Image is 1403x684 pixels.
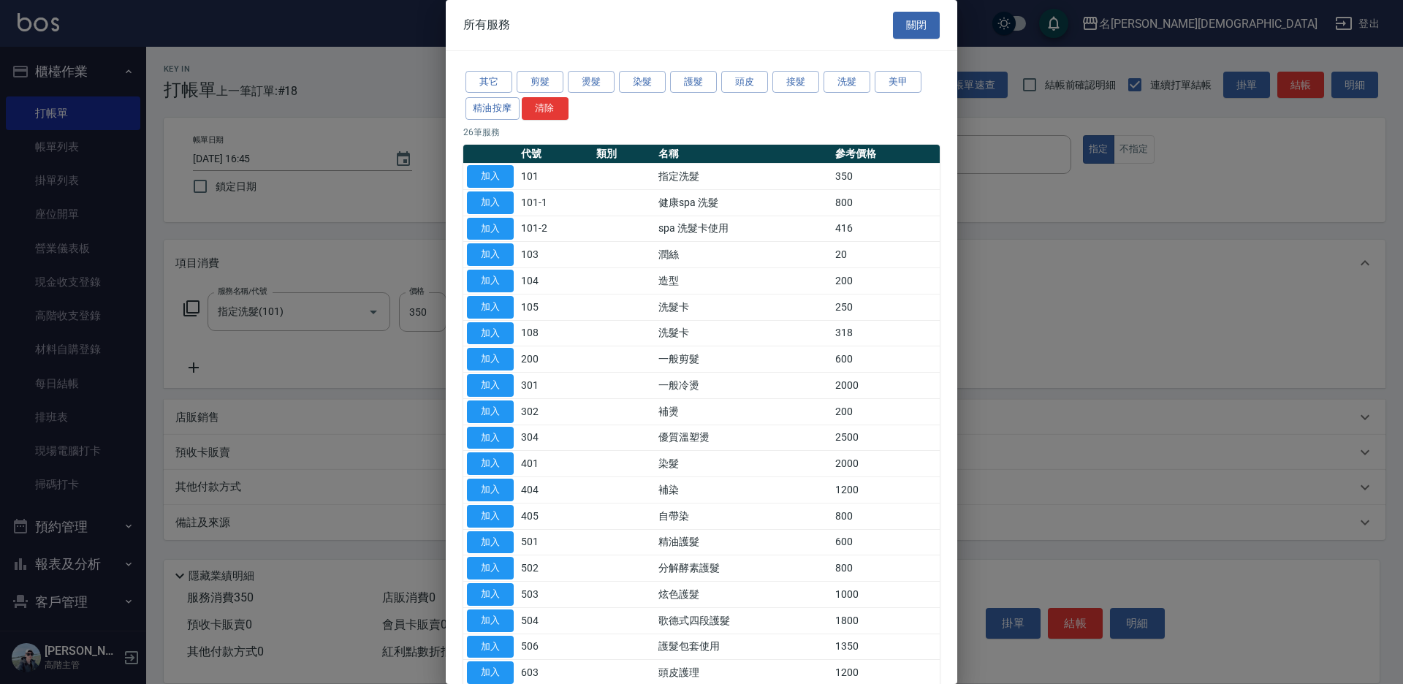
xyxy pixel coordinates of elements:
[655,503,832,529] td: 自帶染
[463,126,940,139] p: 26 筆服務
[522,97,569,120] button: 清除
[832,320,940,346] td: 318
[517,503,593,529] td: 405
[517,268,593,294] td: 104
[832,189,940,216] td: 800
[467,191,514,214] button: 加入
[832,503,940,529] td: 800
[465,97,520,120] button: 精油按摩
[655,634,832,660] td: 護髮包套使用
[832,529,940,555] td: 600
[517,216,593,242] td: 101-2
[517,555,593,582] td: 502
[517,425,593,451] td: 304
[517,582,593,608] td: 503
[467,557,514,579] button: 加入
[655,216,832,242] td: spa 洗髮卡使用
[517,607,593,634] td: 504
[517,164,593,190] td: 101
[832,164,940,190] td: 350
[832,451,940,477] td: 2000
[832,477,940,503] td: 1200
[467,243,514,266] button: 加入
[655,320,832,346] td: 洗髮卡
[517,346,593,373] td: 200
[467,427,514,449] button: 加入
[670,71,717,94] button: 護髮
[721,71,768,94] button: 頭皮
[832,242,940,268] td: 20
[655,529,832,555] td: 精油護髮
[467,218,514,240] button: 加入
[832,373,940,399] td: 2000
[467,296,514,319] button: 加入
[832,425,940,451] td: 2500
[832,582,940,608] td: 1000
[619,71,666,94] button: 染髮
[832,294,940,320] td: 250
[517,477,593,503] td: 404
[517,145,593,164] th: 代號
[467,583,514,606] button: 加入
[655,425,832,451] td: 優質溫塑燙
[655,189,832,216] td: 健康spa 洗髮
[467,400,514,423] button: 加入
[655,145,832,164] th: 名稱
[655,477,832,503] td: 補染
[832,555,940,582] td: 800
[655,582,832,608] td: 炫色護髮
[517,634,593,660] td: 506
[467,348,514,370] button: 加入
[517,373,593,399] td: 301
[655,451,832,477] td: 染髮
[517,529,593,555] td: 501
[832,607,940,634] td: 1800
[655,242,832,268] td: 潤絲
[465,71,512,94] button: 其它
[463,18,510,32] span: 所有服務
[655,607,832,634] td: 歌德式四段護髮
[875,71,921,94] button: 美甲
[517,294,593,320] td: 105
[467,322,514,345] button: 加入
[517,398,593,425] td: 302
[655,268,832,294] td: 造型
[517,242,593,268] td: 103
[568,71,615,94] button: 燙髮
[467,452,514,475] button: 加入
[467,636,514,658] button: 加入
[467,531,514,554] button: 加入
[832,216,940,242] td: 416
[655,346,832,373] td: 一般剪髮
[655,294,832,320] td: 洗髮卡
[655,398,832,425] td: 補燙
[655,164,832,190] td: 指定洗髮
[517,71,563,94] button: 剪髮
[467,270,514,292] button: 加入
[467,165,514,188] button: 加入
[893,12,940,39] button: 關閉
[517,320,593,346] td: 108
[832,145,940,164] th: 參考價格
[517,451,593,477] td: 401
[517,189,593,216] td: 101-1
[772,71,819,94] button: 接髮
[467,505,514,528] button: 加入
[832,398,940,425] td: 200
[824,71,870,94] button: 洗髮
[467,661,514,684] button: 加入
[467,609,514,632] button: 加入
[655,555,832,582] td: 分解酵素護髮
[832,268,940,294] td: 200
[467,479,514,501] button: 加入
[832,346,940,373] td: 600
[593,145,655,164] th: 類別
[655,373,832,399] td: 一般冷燙
[467,374,514,397] button: 加入
[832,634,940,660] td: 1350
